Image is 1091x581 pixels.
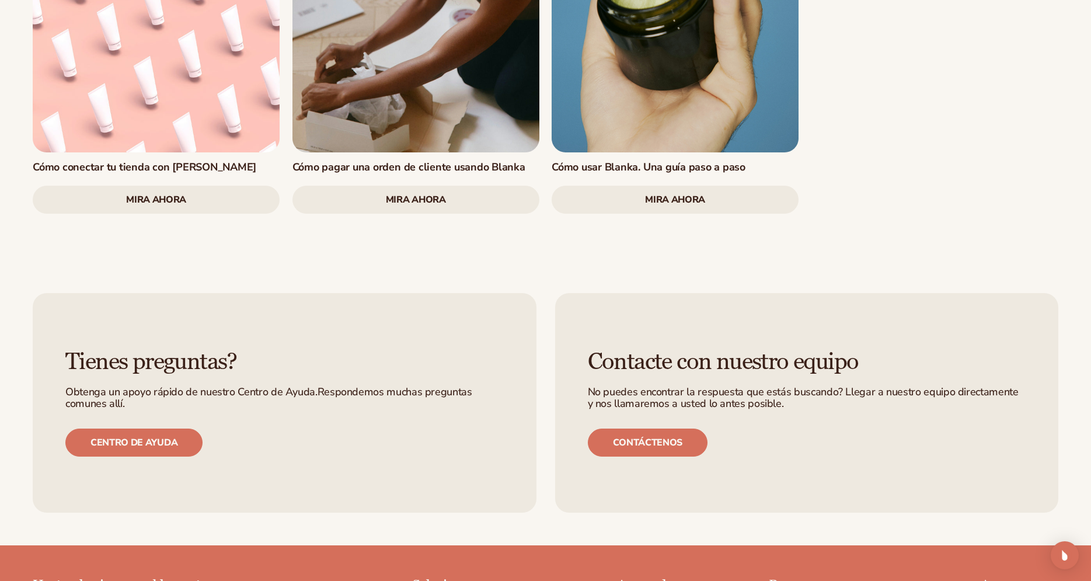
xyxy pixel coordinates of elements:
a: Centro de ayuda [65,429,203,457]
p: No puedes encontrar la respuesta que estás buscando? Llegar a nuestro equipo directamente y nos l... [588,387,1026,410]
h3: Contacte con nuestro equipo [588,349,1026,375]
h3: Cómo pagar una orden de cliente usando Blanka [292,161,539,174]
div: Abre Intercom Messenger [1051,541,1079,569]
a: Mira ahora [33,186,280,214]
h3: Cómo conectar tu tienda con [PERSON_NAME] [33,161,280,174]
a: Mira ahora [292,186,539,214]
a: Contáctenos [588,429,707,457]
h3: Tienes preguntas? [65,349,504,375]
h3: Cómo usar Blanka. Una guía paso a paso [552,161,799,174]
a: Mira ahora [552,186,799,214]
p: Obtenga un apoyo rápido de nuestro Centro de Ayuda.Respondemos muchas preguntas comunes allí. [65,387,504,410]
